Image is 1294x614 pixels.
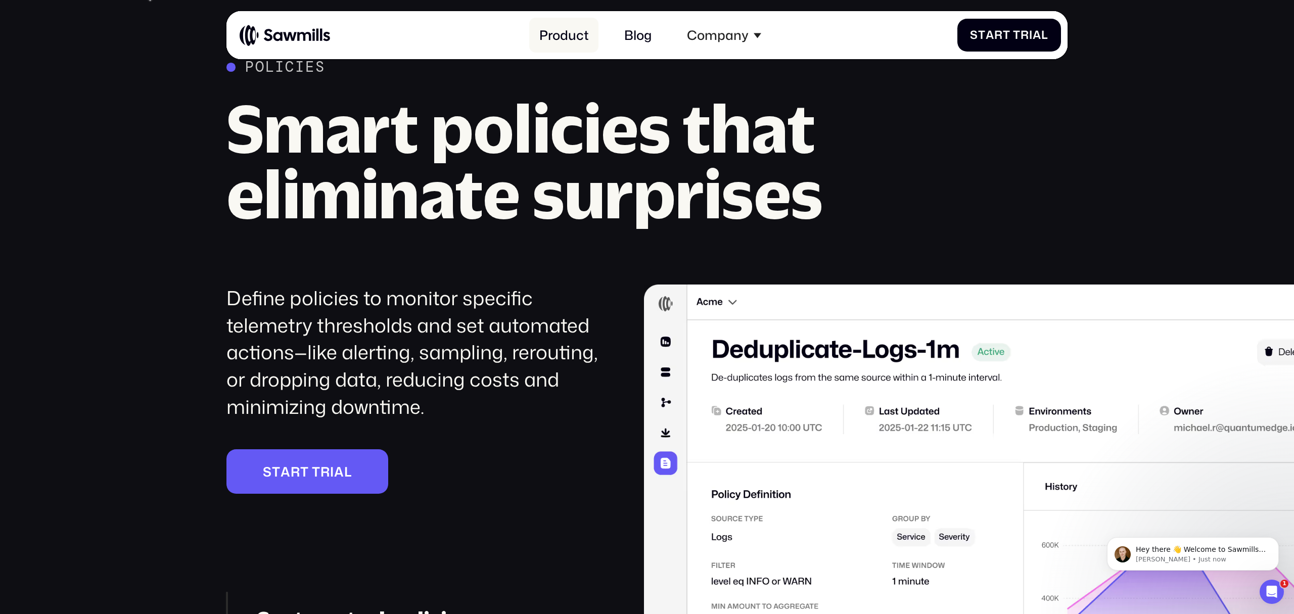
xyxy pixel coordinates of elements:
[281,464,291,480] span: a
[245,58,326,76] div: Policies
[1033,28,1041,42] span: a
[226,285,598,420] div: Define policies to monitor specific telemetry thresholds and set automated actions—like alerting,...
[226,449,388,494] a: StartTrial
[615,18,661,53] a: Blog
[677,18,771,53] div: Company
[312,464,320,480] span: T
[330,464,334,480] span: i
[226,95,946,226] h2: Smart policies that eliminate surprises
[957,19,1061,52] a: StartTrial
[320,464,330,480] span: r
[986,28,994,42] span: a
[1029,28,1033,42] span: i
[1260,580,1284,604] iframe: Intercom live chat
[334,464,344,480] span: a
[1013,28,1021,42] span: T
[291,464,300,480] span: r
[687,27,749,43] div: Company
[344,464,352,480] span: l
[994,28,1003,42] span: r
[529,18,598,53] a: Product
[970,28,978,42] span: S
[1092,516,1294,587] iframe: Intercom notifications message
[1003,28,1010,42] span: t
[300,464,309,480] span: t
[978,28,986,42] span: t
[263,464,272,480] span: S
[1041,28,1048,42] span: l
[272,464,281,480] span: t
[1021,28,1029,42] span: r
[1280,580,1288,588] span: 1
